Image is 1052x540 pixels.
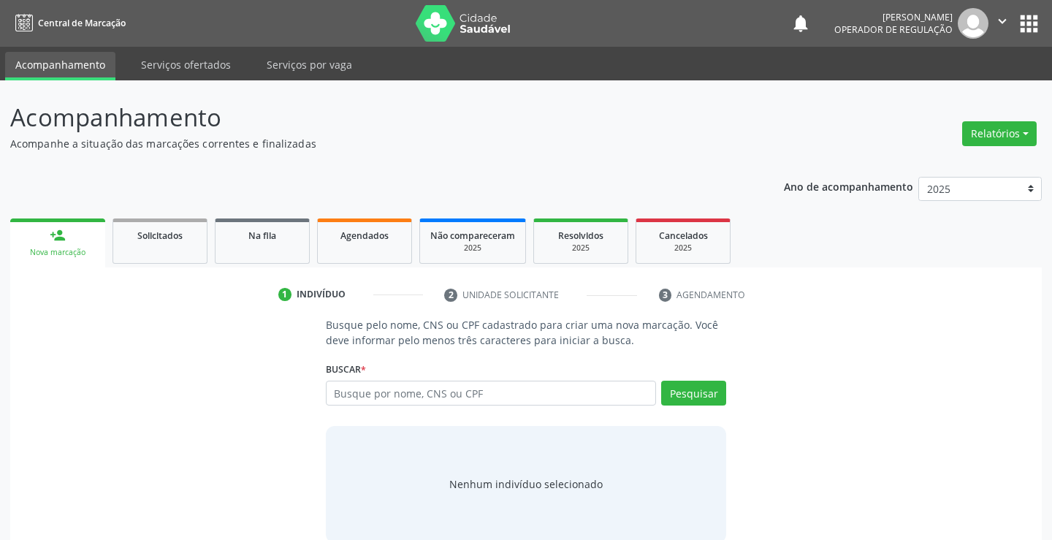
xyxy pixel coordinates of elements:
[659,229,708,242] span: Cancelados
[834,23,953,36] span: Operador de regulação
[326,381,657,406] input: Busque por nome, CNS ou CPF
[340,229,389,242] span: Agendados
[834,11,953,23] div: [PERSON_NAME]
[647,243,720,254] div: 2025
[994,13,1010,29] i: 
[248,229,276,242] span: Na fila
[784,177,913,195] p: Ano de acompanhamento
[958,8,988,39] img: img
[38,17,126,29] span: Central de Marcação
[256,52,362,77] a: Serviços por vaga
[430,243,515,254] div: 2025
[50,227,66,243] div: person_add
[1016,11,1042,37] button: apps
[278,288,291,301] div: 1
[5,52,115,80] a: Acompanhamento
[131,52,241,77] a: Serviços ofertados
[20,247,95,258] div: Nova marcação
[137,229,183,242] span: Solicitados
[661,381,726,406] button: Pesquisar
[988,8,1016,39] button: 
[326,358,366,381] label: Buscar
[10,99,732,136] p: Acompanhamento
[558,229,603,242] span: Resolvidos
[297,288,346,301] div: Indivíduo
[544,243,617,254] div: 2025
[449,476,603,492] div: Nenhum indivíduo selecionado
[10,11,126,35] a: Central de Marcação
[430,229,515,242] span: Não compareceram
[10,136,732,151] p: Acompanhe a situação das marcações correntes e finalizadas
[962,121,1037,146] button: Relatórios
[326,317,727,348] p: Busque pelo nome, CNS ou CPF cadastrado para criar uma nova marcação. Você deve informar pelo men...
[790,13,811,34] button: notifications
